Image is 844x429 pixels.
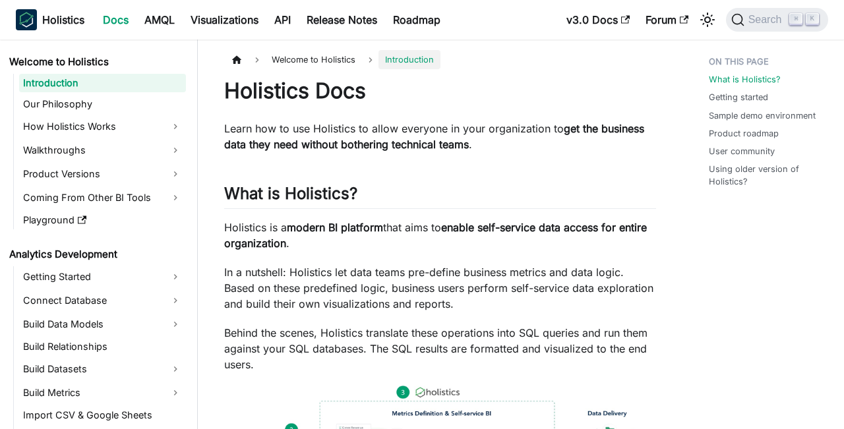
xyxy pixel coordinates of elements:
[378,50,440,69] span: Introduction
[16,9,84,30] a: HolisticsHolistics
[265,50,362,69] span: Welcome to Holistics
[19,358,186,380] a: Build Datasets
[385,9,448,30] a: Roadmap
[224,264,656,312] p: In a nutshell: Holistics let data teams pre-define business metrics and data logic. Based on thes...
[95,9,136,30] a: Docs
[224,121,656,152] p: Learn how to use Holistics to allow everyone in your organization to .
[638,9,696,30] a: Forum
[19,314,186,335] a: Build Data Models
[744,14,790,26] span: Search
[726,8,828,32] button: Search (Command+K)
[19,95,186,113] a: Our Philosophy
[789,13,802,25] kbd: ⌘
[5,53,186,71] a: Welcome to Holistics
[19,266,186,287] a: Getting Started
[709,91,768,103] a: Getting started
[19,211,186,229] a: Playground
[266,9,299,30] a: API
[19,187,186,208] a: Coming From Other BI Tools
[287,221,383,234] strong: modern BI platform
[19,163,186,185] a: Product Versions
[709,127,779,140] a: Product roadmap
[558,9,638,30] a: v3.0 Docs
[16,9,37,30] img: Holistics
[224,50,249,69] a: Home page
[5,245,186,264] a: Analytics Development
[697,9,718,30] button: Switch between dark and light mode (currently light mode)
[709,109,816,122] a: Sample demo environment
[19,290,186,311] a: Connect Database
[183,9,266,30] a: Visualizations
[19,140,186,161] a: Walkthroughs
[224,78,656,104] h1: Holistics Docs
[224,325,656,372] p: Behind the scenes, Holistics translate these operations into SQL queries and run them against you...
[709,73,781,86] a: What is Holistics?
[19,74,186,92] a: Introduction
[136,9,183,30] a: AMQL
[224,219,656,251] p: Holistics is a that aims to .
[42,12,84,28] b: Holistics
[224,50,656,69] nav: Breadcrumbs
[806,13,819,25] kbd: K
[709,163,823,188] a: Using older version of Holistics?
[19,116,186,137] a: How Holistics Works
[19,382,186,403] a: Build Metrics
[709,145,775,157] a: User community
[224,184,656,209] h2: What is Holistics?
[19,406,186,424] a: Import CSV & Google Sheets
[19,337,186,356] a: Build Relationships
[299,9,385,30] a: Release Notes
